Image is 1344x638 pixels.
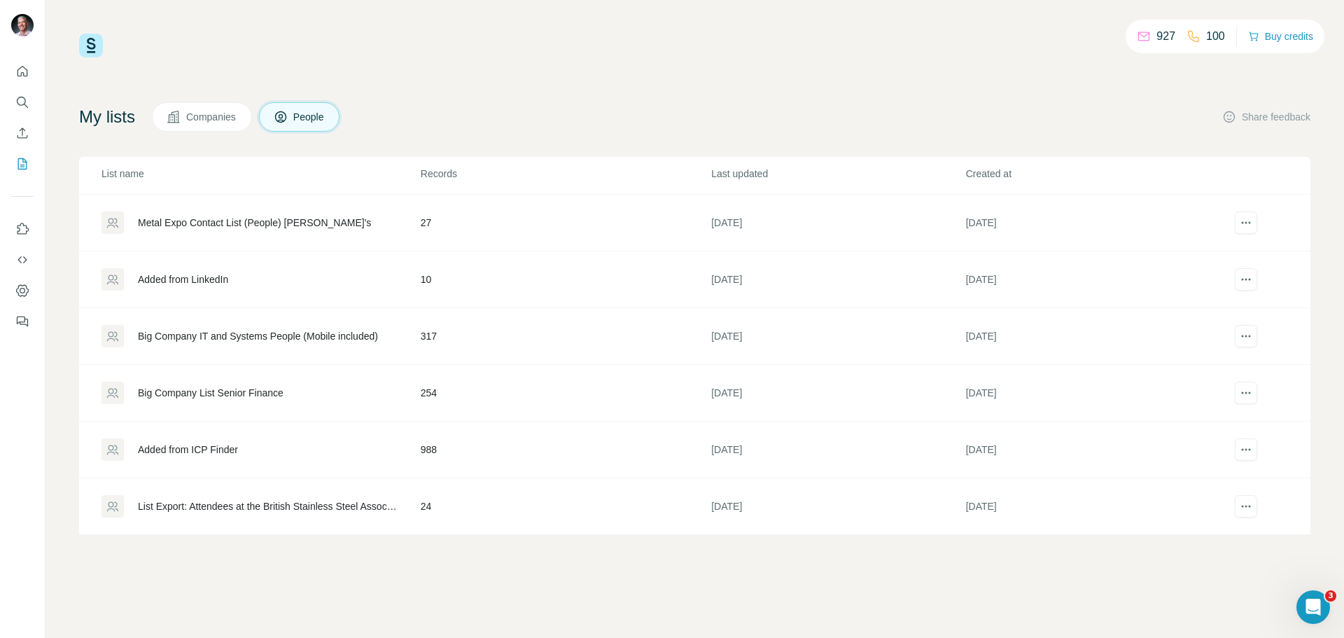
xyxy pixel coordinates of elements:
td: [DATE] [965,251,1219,308]
button: My lists [11,151,34,176]
td: 10 [420,251,710,308]
span: People [293,110,325,124]
button: Share feedback [1222,110,1310,124]
td: [DATE] [965,365,1219,422]
div: List Export: Attendees at the British Stainless Steel Association Event (BSSA) - [DATE] 08:03 [138,499,397,513]
div: Big Company IT and Systems People (Mobile included) [138,329,378,343]
p: 927 [1156,28,1175,45]
td: 317 [420,308,710,365]
button: actions [1235,211,1257,234]
div: Metal Expo Contact List (People) [PERSON_NAME]'s [138,216,371,230]
button: Feedback [11,309,34,334]
button: Buy credits [1248,27,1313,46]
p: Created at [966,167,1219,181]
div: Added from LinkedIn [138,272,228,286]
button: Dashboard [11,278,34,303]
td: [DATE] [710,422,965,478]
button: Quick start [11,59,34,84]
p: Records [421,167,710,181]
td: [DATE] [710,195,965,251]
p: List name [101,167,419,181]
button: actions [1235,268,1257,291]
iframe: Intercom live chat [1296,590,1330,624]
td: [DATE] [710,478,965,535]
td: [DATE] [965,422,1219,478]
button: Search [11,90,34,115]
td: [DATE] [965,308,1219,365]
td: [DATE] [710,365,965,422]
p: Last updated [711,167,964,181]
td: 988 [420,422,710,478]
button: Use Surfe API [11,247,34,272]
td: [DATE] [965,478,1219,535]
button: Enrich CSV [11,120,34,146]
div: Added from ICP Finder [138,443,238,457]
p: 100 [1206,28,1225,45]
img: Surfe Logo [79,34,103,57]
button: Use Surfe on LinkedIn [11,216,34,242]
div: Big Company List Senior Finance [138,386,283,400]
td: [DATE] [710,251,965,308]
button: actions [1235,495,1257,518]
button: actions [1235,325,1257,347]
td: [DATE] [710,308,965,365]
td: 27 [420,195,710,251]
td: 254 [420,365,710,422]
button: actions [1235,382,1257,404]
h4: My lists [79,106,135,128]
img: Avatar [11,14,34,36]
span: 3 [1325,590,1336,602]
td: 24 [420,478,710,535]
span: Companies [186,110,237,124]
button: actions [1235,438,1257,461]
td: [DATE] [965,195,1219,251]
